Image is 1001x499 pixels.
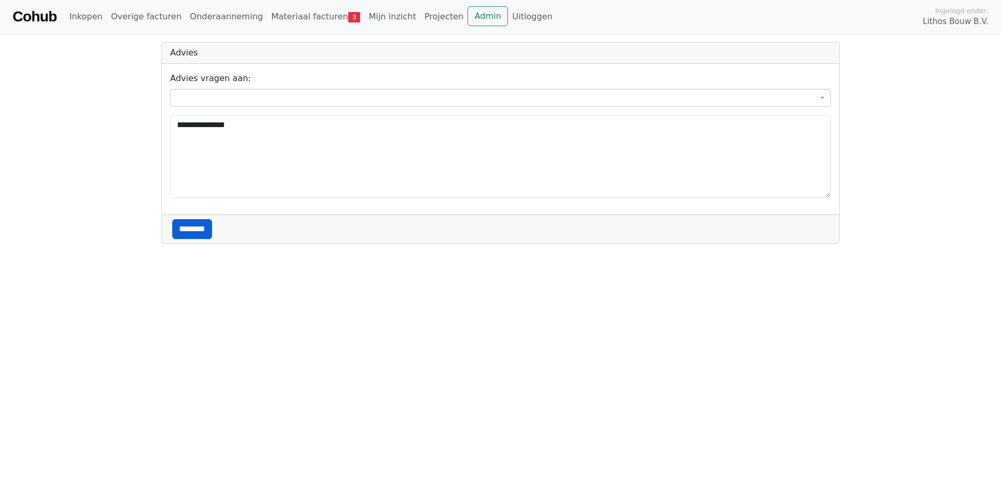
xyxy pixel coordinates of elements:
a: Onderaanneming [186,6,267,27]
span: 3 [348,12,360,22]
a: Uitloggen [508,6,557,27]
a: Materiaal facturen3 [267,6,364,27]
a: Projecten [420,6,468,27]
a: Cohub [13,4,57,29]
a: Admin [468,6,508,26]
a: Mijn inzicht [364,6,420,27]
label: Advies vragen aan: [170,72,251,85]
div: Advies [162,42,839,64]
a: Inkopen [65,6,106,27]
span: Ingelogd onder: [935,6,988,16]
span: Lithos Bouw B.V. [923,16,988,28]
a: Overige facturen [107,6,186,27]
